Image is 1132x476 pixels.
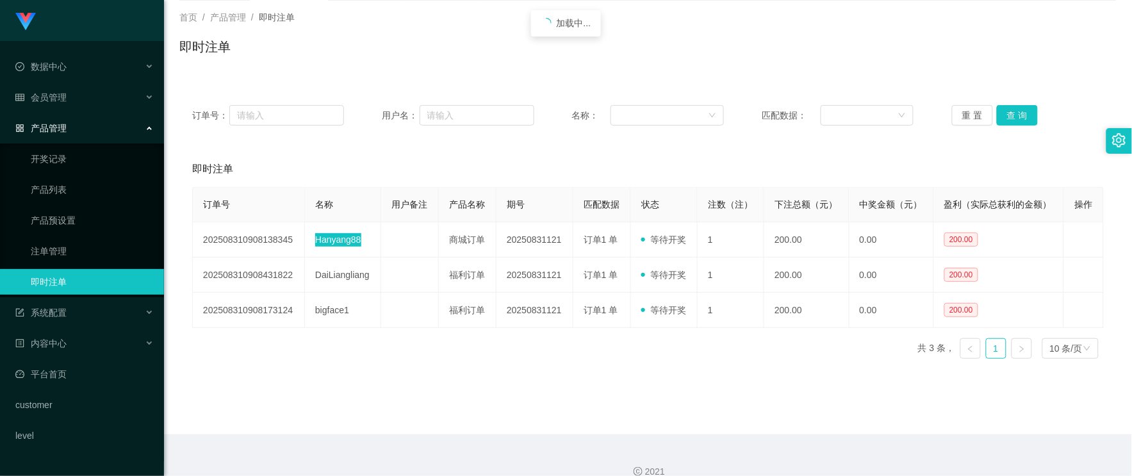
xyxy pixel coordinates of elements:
span: 即时注单 [192,161,233,177]
td: 福利订单 [439,293,496,328]
td: 商城订单 [439,222,496,258]
i: 图标: copyright [634,467,643,476]
a: 1 [987,339,1006,358]
h1: 即时注单 [179,37,231,56]
span: 系统配置 [15,308,67,318]
span: 等待开奖 [641,270,686,280]
a: level [15,423,154,448]
span: 内容中心 [15,338,67,349]
input: 请输入 [420,105,534,126]
td: bigface1 [305,293,381,328]
td: 0.00 [849,222,934,258]
i: 图标: check-circle-o [15,62,24,71]
span: 产品名称 [449,199,485,209]
a: 图标: dashboard平台首页 [15,361,154,387]
span: 200.00 [944,268,978,282]
span: 订单1 单 [584,305,618,315]
a: 注单管理 [31,238,154,264]
span: 数据中心 [15,62,67,72]
i: 图标: down [1083,345,1091,354]
span: 200.00 [944,303,978,317]
span: 订单号 [203,199,230,209]
span: 首页 [179,12,197,22]
td: Hanyang88 [305,222,381,258]
span: 用户备注 [391,199,427,209]
span: 加载中... [557,18,591,28]
td: 202508310908138345 [193,222,305,258]
td: 福利订单 [439,258,496,293]
span: / [251,12,254,22]
span: 即时注单 [259,12,295,22]
i: 图标: table [15,93,24,102]
i: 图标: profile [15,339,24,348]
td: 20250831121 [496,258,573,293]
a: 产品列表 [31,177,154,202]
span: 订单号： [192,109,229,122]
input: 请输入 [229,105,344,126]
span: 200.00 [944,233,978,247]
i: icon: loading [541,18,552,28]
li: 共 3 条， [918,338,955,359]
span: 名称： [572,109,611,122]
td: 1 [698,293,764,328]
div: 10 条/页 [1050,339,1083,358]
li: 1 [986,338,1006,359]
td: 0.00 [849,258,934,293]
button: 重 置 [952,105,993,126]
span: 中奖金额（元） [860,199,923,209]
a: customer [15,392,154,418]
span: 状态 [641,199,659,209]
span: 产品管理 [15,123,67,133]
span: 注数（注） [708,199,753,209]
span: 期号 [507,199,525,209]
i: 图标: down [898,111,906,120]
td: 202508310908431822 [193,258,305,293]
td: 20250831121 [496,222,573,258]
span: 匹配数据： [762,109,821,122]
span: 操作 [1074,199,1092,209]
i: 图标: setting [1112,133,1126,147]
span: 盈利（实际总获利的金额） [944,199,1052,209]
i: 图标: left [967,345,974,353]
span: 订单1 单 [584,270,618,280]
td: 200.00 [764,293,849,328]
i: 图标: down [709,111,716,120]
i: 图标: appstore-o [15,124,24,133]
span: 名称 [315,199,333,209]
span: 等待开奖 [641,305,686,315]
li: 上一页 [960,338,981,359]
button: 查 询 [997,105,1038,126]
td: 202508310908173124 [193,293,305,328]
span: 匹配数据 [584,199,619,209]
i: 图标: right [1018,345,1026,353]
a: 即时注单 [31,269,154,295]
li: 下一页 [1012,338,1032,359]
a: 开奖记录 [31,146,154,172]
span: 会员管理 [15,92,67,103]
td: 200.00 [764,222,849,258]
span: 等待开奖 [641,234,686,245]
img: logo.9652507e.png [15,13,36,31]
a: 产品预设置 [31,208,154,233]
td: 20250831121 [496,293,573,328]
i: 图标: form [15,308,24,317]
td: DaiLiangliang [305,258,381,293]
td: 1 [698,222,764,258]
span: 用户名： [382,109,419,122]
span: 订单1 单 [584,234,618,245]
span: 下注总额（元） [775,199,837,209]
span: / [202,12,205,22]
td: 200.00 [764,258,849,293]
span: 产品管理 [210,12,246,22]
td: 0.00 [849,293,934,328]
td: 1 [698,258,764,293]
